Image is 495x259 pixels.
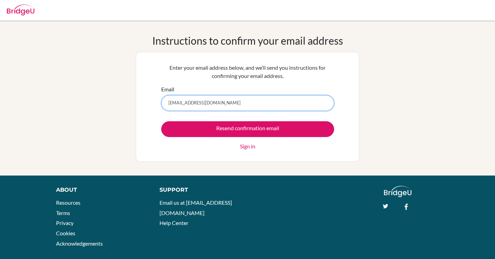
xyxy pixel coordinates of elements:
[56,186,144,194] div: About
[159,199,232,216] a: Email us at [EMAIL_ADDRESS][DOMAIN_NAME]
[56,199,80,206] a: Resources
[161,64,334,80] p: Enter your email address below, and we’ll send you instructions for confirming your email address.
[159,219,188,226] a: Help Center
[56,230,75,236] a: Cookies
[56,210,70,216] a: Terms
[56,240,103,247] a: Acknowledgements
[161,85,174,93] label: Email
[152,34,343,47] h1: Instructions to confirm your email address
[384,186,412,197] img: logo_white@2x-f4f0deed5e89b7ecb1c2cc34c3e3d731f90f0f143d5ea2071677605dd97b5244.png
[159,186,241,194] div: Support
[240,142,255,150] a: Sign in
[7,4,34,15] img: Bridge-U
[56,219,74,226] a: Privacy
[161,121,334,137] input: Resend confirmation email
